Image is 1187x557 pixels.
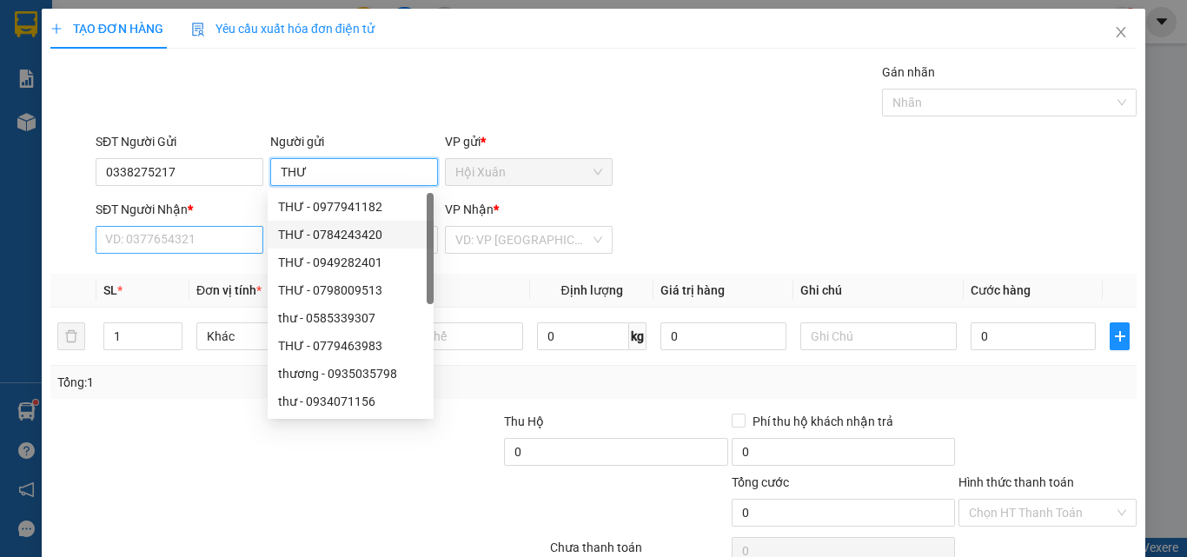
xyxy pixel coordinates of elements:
span: Hội Xuân [455,159,602,185]
span: SL [103,283,117,297]
label: Hình thức thanh toán [958,475,1074,489]
div: Hội Xuân [15,15,136,36]
input: Ghi Chú [800,322,957,350]
span: Gửi: [15,17,42,35]
div: 0961068094 [15,56,136,81]
span: VP Nhận [445,202,494,216]
label: Gán nhãn [882,65,935,79]
input: 0 [660,322,786,350]
div: thương - 0935035798 [278,364,423,383]
th: Ghi chú [793,274,964,308]
span: Giá trị hàng [660,283,725,297]
div: THƯ - 0779463983 [278,336,423,355]
img: icon [191,23,205,36]
span: Tổng cước [732,475,789,489]
div: VY [15,36,136,56]
span: Nhận: [149,17,190,35]
div: VP gửi [445,132,613,151]
div: 0333043838 [149,56,288,81]
button: Close [1097,9,1145,57]
span: Cước hàng [971,283,1031,297]
span: Khác [207,323,342,349]
button: delete [57,322,85,350]
div: PHƯƠNG [149,36,288,56]
div: THƯ - 0798009513 [268,276,434,304]
span: TẠO ĐƠN HÀNG [50,22,163,36]
span: Thu Hộ [504,414,544,428]
span: Phí thu hộ khách nhận trả [746,412,900,431]
input: VD: Bàn, Ghế [367,322,523,350]
span: plus [50,23,63,35]
span: Đơn vị tính [196,283,262,297]
span: Yêu cầu xuất hóa đơn điện tử [191,22,375,36]
div: THƯ - 0977941182 [278,197,423,216]
div: THƯ - 0798009513 [278,281,423,300]
div: THƯ - 0784243420 [268,221,434,249]
span: kg [629,322,647,350]
span: close [1114,25,1128,39]
span: Định lượng [560,283,622,297]
div: thư - 0585339307 [268,304,434,332]
span: Chưa cước : [146,91,184,132]
div: thương - 0935035798 [268,360,434,388]
div: THƯ - 0779463983 [268,332,434,360]
div: THƯ - 0784243420 [278,225,423,244]
div: thư - 0934071156 [278,392,423,411]
div: THƯ - 0949282401 [278,253,423,272]
div: 60.000 [146,91,290,134]
div: SĐT Người Nhận [96,200,263,219]
button: plus [1110,322,1130,350]
div: THƯ - 0949282401 [268,249,434,276]
div: Cây Xăng [149,15,288,36]
div: SĐT Người Gửi [96,132,263,151]
div: Người gửi [270,132,438,151]
div: thư - 0934071156 [268,388,434,415]
div: thư - 0585339307 [278,308,423,328]
div: THƯ - 0977941182 [268,193,434,221]
div: Tổng: 1 [57,373,460,392]
span: plus [1111,329,1129,343]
